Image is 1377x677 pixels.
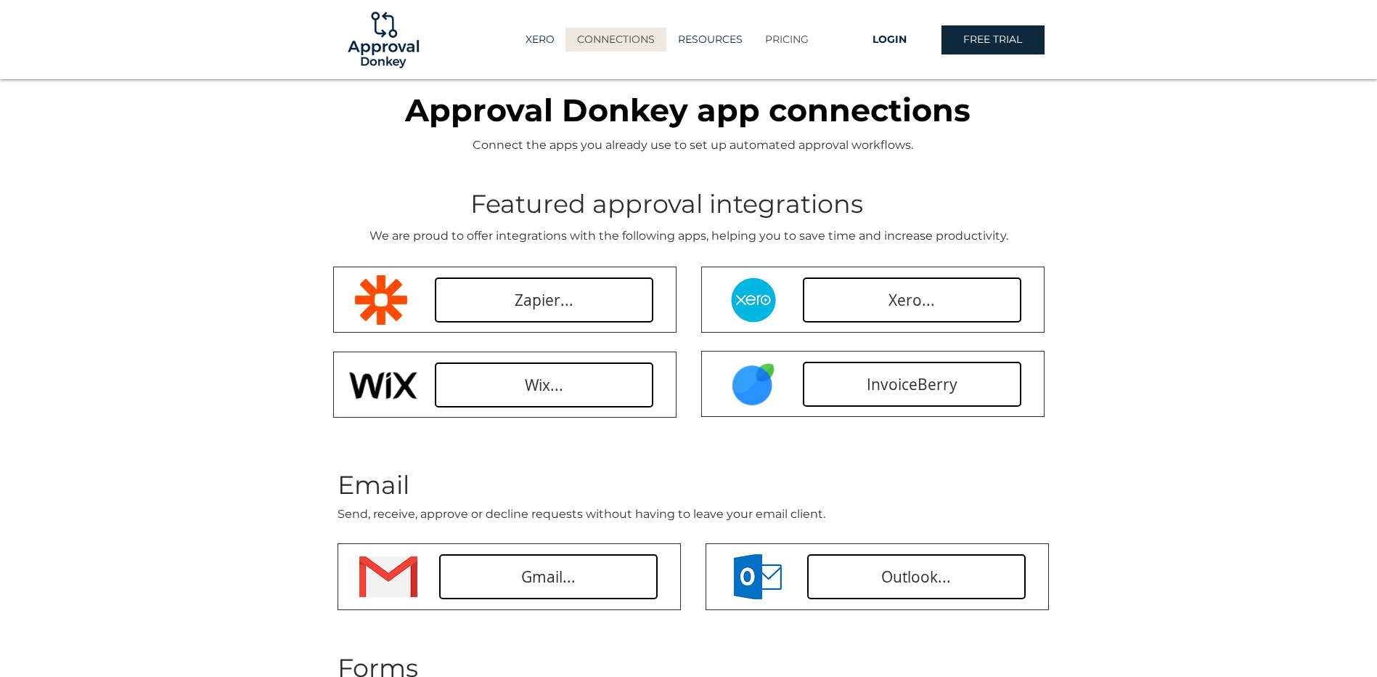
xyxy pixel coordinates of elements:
[435,277,653,323] a: Zapier...
[515,290,573,311] span: Zapier...
[514,28,565,52] a: XERO
[963,33,1022,47] span: FREE TRIAL
[867,374,957,395] span: InvoiceBerry
[518,28,562,52] p: XERO
[338,507,825,521] span: Send, receive, approve or decline requests without having to leave your email client.
[881,567,951,588] span: Outlook...
[355,275,407,325] img: zapier-logomark.png
[730,277,777,323] img: Xero Circle.png
[439,554,658,599] a: Gmail...
[803,362,1021,407] a: InvoiceBerry
[344,1,422,79] img: Logo-01.png
[435,362,653,408] a: Wix...
[496,28,838,52] nav: Site
[666,28,753,52] div: RESOURCES
[730,362,777,407] img: InvoiceBerry.PNG
[338,469,409,500] span: Email
[369,229,1008,243] span: We are proud to offer integrations with the following apps, helping you to save time and increase...
[941,25,1045,54] a: FREE TRIAL
[807,554,1026,599] a: Outlook...
[671,28,750,52] p: RESOURCES
[521,567,576,588] span: Gmail...
[570,28,662,52] p: CONNECTIONS
[405,91,971,129] span: Approval Donkey app connections
[753,28,820,52] a: PRICING
[734,554,782,599] img: Outlook.png
[473,138,913,152] span: Connect the apps you already use to set up automated approval workflows.
[342,362,420,407] img: Wix Logo.PNG
[758,28,816,52] p: PRICING
[838,25,941,54] a: LOGIN
[359,556,417,597] img: Gmail.png
[873,33,907,47] span: LOGIN
[888,290,935,311] span: Xero...
[803,277,1021,323] a: Xero...
[525,375,563,396] span: Wix...
[565,28,666,52] a: CONNECTIONS
[470,188,863,219] span: Featured approval integrations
